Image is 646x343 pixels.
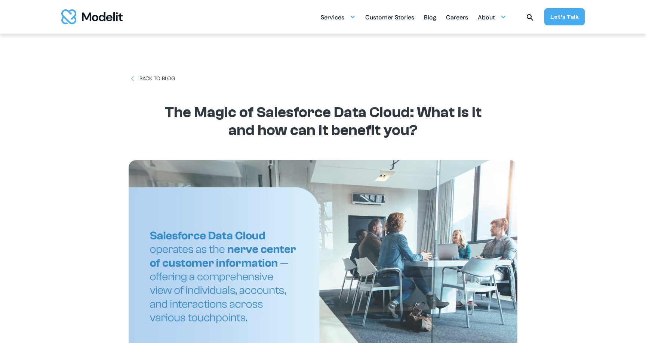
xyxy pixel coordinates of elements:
[321,10,356,24] div: Services
[424,10,436,24] a: Blog
[365,11,414,25] div: Customer Stories
[61,9,123,24] img: modelit logo
[478,11,495,25] div: About
[129,75,175,82] a: BACK TO BLOG
[446,11,468,25] div: Careers
[550,13,579,21] div: Let’s Talk
[139,75,175,82] div: BACK TO BLOG
[478,10,506,24] div: About
[61,9,123,24] a: home
[365,10,414,24] a: Customer Stories
[321,11,344,25] div: Services
[424,11,436,25] div: Blog
[155,103,491,139] h1: The Magic of Salesforce Data Cloud: What is it and how can it benefit you?
[544,8,585,25] a: Let’s Talk
[446,10,468,24] a: Careers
